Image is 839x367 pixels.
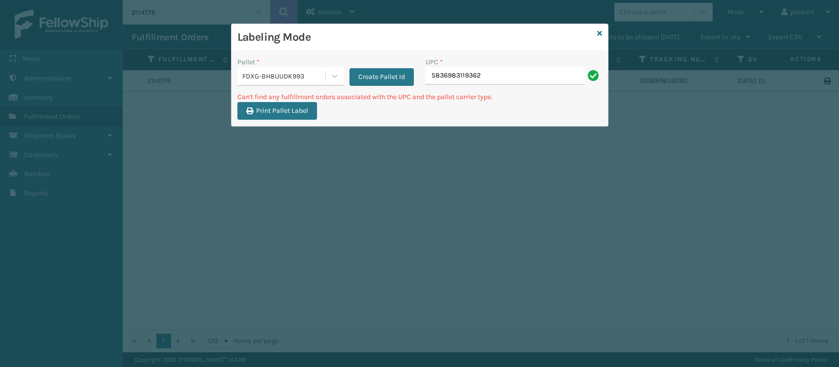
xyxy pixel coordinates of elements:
button: Create Pallet Id [349,68,414,86]
label: UPC [426,57,443,67]
label: Pallet [237,57,260,67]
div: FDXG-BH8UUDK993 [242,71,326,81]
h3: Labeling Mode [237,30,593,45]
p: Can't find any fulfillment orders associated with the UPC and the pallet carrier type. [237,92,602,102]
button: Print Pallet Label [237,102,317,120]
